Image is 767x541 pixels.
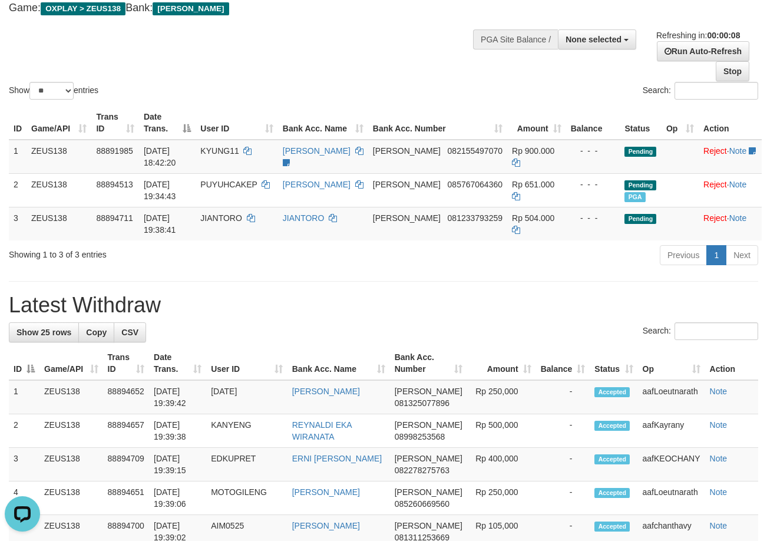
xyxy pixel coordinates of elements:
th: Game/API: activate to sort column ascending [27,106,91,140]
div: PGA Site Balance / [473,29,558,50]
span: None selected [566,35,621,44]
span: Pending [624,147,656,157]
span: [DATE] 19:38:41 [144,213,176,235]
td: ZEUS138 [27,207,91,240]
th: ID: activate to sort column descending [9,347,39,380]
td: aafKEOCHANY [638,448,705,481]
a: Previous [660,245,707,265]
span: Copy 082278275763 to clipboard [395,466,449,475]
th: Op: activate to sort column ascending [662,106,699,140]
a: Reject [703,146,727,156]
h4: Game: Bank: [9,2,500,14]
td: 88894651 [103,481,150,515]
strong: 00:00:08 [707,31,740,40]
th: Trans ID: activate to sort column ascending [91,106,138,140]
td: ZEUS138 [39,380,103,414]
div: - - - [571,145,616,157]
th: Amount: activate to sort column ascending [467,347,536,380]
a: Note [710,454,728,463]
span: Copy 08998253568 to clipboard [395,432,445,441]
th: Op: activate to sort column ascending [638,347,705,380]
td: Rp 250,000 [467,380,536,414]
td: Rp 500,000 [467,414,536,448]
th: Bank Acc. Number: activate to sort column ascending [390,347,467,380]
td: 2 [9,173,27,207]
a: Note [710,387,728,396]
th: Status: activate to sort column ascending [590,347,637,380]
input: Search: [675,322,758,340]
th: Action [705,347,758,380]
span: [PERSON_NAME] [153,2,229,15]
td: · [699,207,762,240]
a: [PERSON_NAME] [292,487,360,497]
a: CSV [114,322,146,342]
a: Next [726,245,758,265]
td: [DATE] 19:39:42 [149,380,206,414]
div: Showing 1 to 3 of 3 entries [9,244,311,260]
span: PUYUHCAKEP [200,180,257,189]
span: Copy 085767064360 to clipboard [448,180,502,189]
th: ID [9,106,27,140]
td: [DATE] 19:39:06 [149,481,206,515]
span: Accepted [594,488,630,498]
td: 3 [9,448,39,481]
h1: Latest Withdraw [9,293,758,317]
span: [PERSON_NAME] [373,180,441,189]
a: Note [729,180,747,189]
span: Accepted [594,387,630,397]
div: - - - [571,212,616,224]
th: Bank Acc. Name: activate to sort column ascending [287,347,390,380]
td: Rp 250,000 [467,481,536,515]
a: Show 25 rows [9,322,79,342]
label: Show entries [9,82,98,100]
td: KANYENG [206,414,287,448]
td: EDKUPRET [206,448,287,481]
th: Balance [566,106,620,140]
span: CSV [121,328,138,337]
span: 88891985 [96,146,133,156]
th: Balance: activate to sort column ascending [536,347,590,380]
th: Bank Acc. Name: activate to sort column ascending [278,106,368,140]
span: 88894513 [96,180,133,189]
div: - - - [571,179,616,190]
th: Date Trans.: activate to sort column descending [139,106,196,140]
span: Accepted [594,421,630,431]
span: Copy 081233793259 to clipboard [448,213,502,223]
span: [PERSON_NAME] [395,420,462,430]
td: 4 [9,481,39,515]
span: Copy 085260669560 to clipboard [395,499,449,509]
td: · [699,140,762,174]
td: 1 [9,140,27,174]
td: ZEUS138 [39,481,103,515]
span: [PERSON_NAME] [373,146,441,156]
td: 88894652 [103,380,150,414]
td: aafLoeutnarath [638,481,705,515]
span: [PERSON_NAME] [395,487,462,497]
th: Game/API: activate to sort column ascending [39,347,103,380]
a: Note [729,146,747,156]
a: [PERSON_NAME] [283,180,351,189]
a: Note [710,420,728,430]
td: ZEUS138 [27,173,91,207]
span: [DATE] 18:42:20 [144,146,176,167]
td: 2 [9,414,39,448]
span: Pending [624,214,656,224]
label: Search: [643,82,758,100]
a: JIANTORO [283,213,325,223]
a: Note [710,521,728,530]
th: User ID: activate to sort column ascending [196,106,277,140]
a: Reject [703,180,727,189]
td: MOTOGILENG [206,481,287,515]
td: ZEUS138 [39,448,103,481]
span: [PERSON_NAME] [395,521,462,530]
span: Copy 081325077896 to clipboard [395,398,449,408]
td: - [536,481,590,515]
a: ERNI [PERSON_NAME] [292,454,382,463]
td: aafKayrany [638,414,705,448]
a: [PERSON_NAME] [292,521,360,530]
span: Refreshing in: [656,31,740,40]
td: [DATE] 19:39:38 [149,414,206,448]
span: Rp 900.000 [512,146,554,156]
span: Copy 082155497070 to clipboard [448,146,502,156]
td: ZEUS138 [39,414,103,448]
